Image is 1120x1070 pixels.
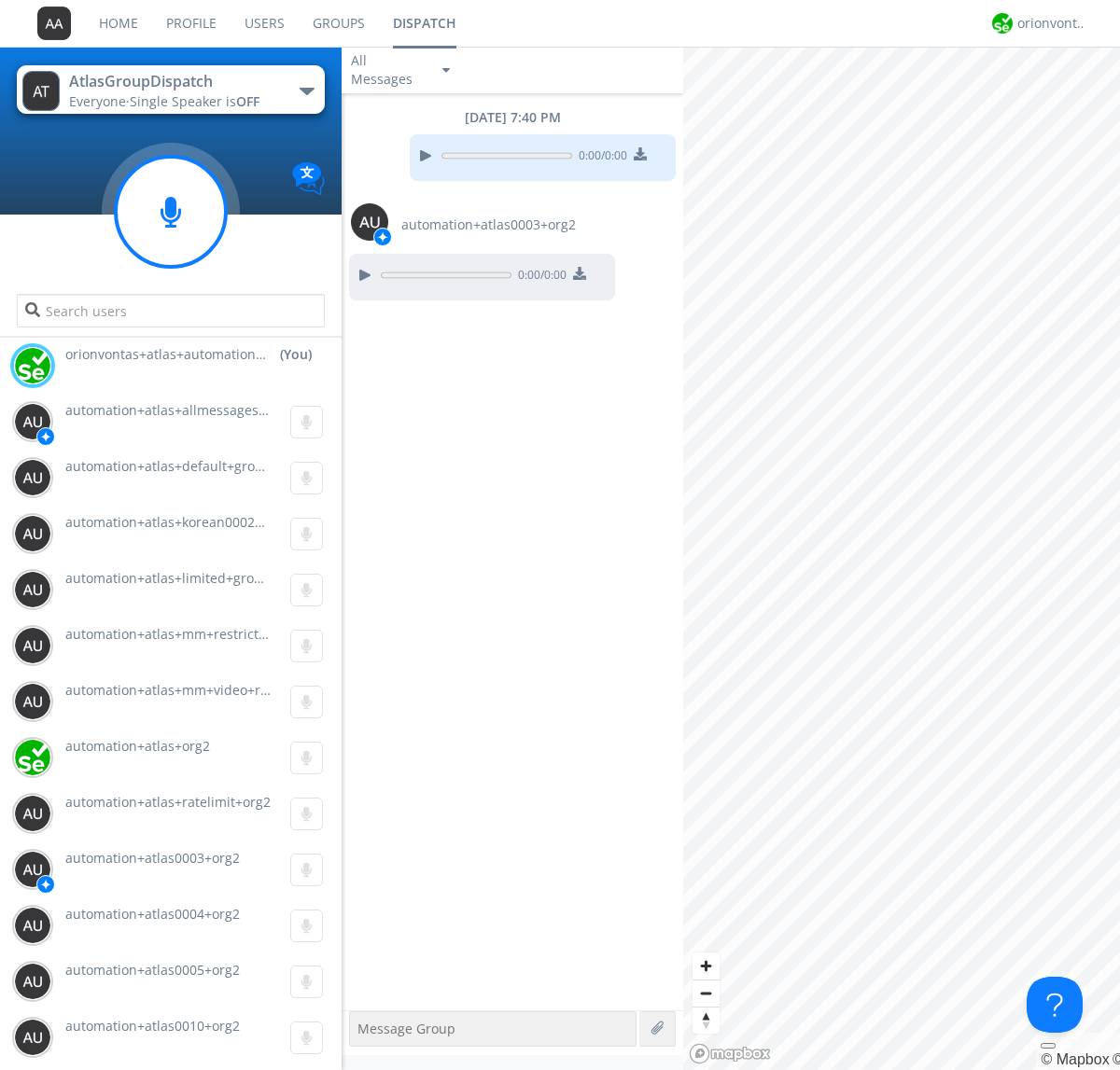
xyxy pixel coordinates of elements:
[17,65,324,114] button: AtlasGroupDispatchEveryone·Single Speaker isOFF
[69,92,279,111] div: Everyone ·
[693,980,720,1007] span: Zoom out
[14,795,51,832] img: 373638.png
[992,13,1013,34] img: 29d36aed6fa347d5a1537e7736e6aa13
[693,952,720,980] button: Zoom in
[65,681,351,699] span: automation+atlas+mm+video+restricted+org2
[14,571,51,608] img: 373638.png
[65,569,313,587] span: automation+atlas+limited+groups+org2
[14,963,51,1000] img: 373638.png
[14,459,51,496] img: 373638.png
[1027,977,1083,1033] iframe: Toggle Customer Support
[65,513,290,531] span: automation+atlas+korean0002+org2
[37,7,71,40] img: 373638.png
[572,147,627,168] span: 0:00 / 0:00
[130,92,259,110] span: Single Speaker is
[69,71,279,92] div: AtlasGroupDispatch
[511,267,567,287] span: 0:00 / 0:00
[14,907,51,944] img: 373638.png
[14,683,51,720] img: 373638.png
[14,627,51,664] img: 373638.png
[292,162,325,195] img: Translation enabled
[236,92,259,110] span: OFF
[693,980,720,1007] button: Zoom out
[14,403,51,440] img: 373638.png
[65,625,310,643] span: automation+atlas+mm+restricted+org2
[65,737,210,755] span: automation+atlas+org2
[14,515,51,552] img: 373638.png
[65,1017,240,1035] span: automation+atlas0010+org2
[342,108,683,127] div: [DATE] 7:40 PM
[14,1019,51,1056] img: 373638.png
[280,345,312,364] div: (You)
[65,849,240,867] span: automation+atlas0003+org2
[693,1007,720,1034] button: Reset bearing to north
[1017,14,1087,33] div: orionvontas+atlas+automation+org2
[65,961,240,979] span: automation+atlas0005+org2
[689,1043,771,1064] a: Mapbox logo
[65,793,271,811] span: automation+atlas+ratelimit+org2
[573,267,586,280] img: download media button
[17,294,324,327] input: Search users
[351,51,426,89] div: All Messages
[22,71,60,111] img: 373638.png
[65,905,240,923] span: automation+atlas0004+org2
[1041,1043,1056,1049] button: Toggle attribution
[1041,1051,1109,1067] a: Mapbox
[65,457,307,475] span: automation+atlas+default+group+org2
[401,215,576,234] span: automation+atlas0003+org2
[14,851,51,888] img: 373638.png
[14,347,51,384] img: 29d36aed6fa347d5a1537e7736e6aa13
[634,147,647,160] img: download media button
[14,739,51,776] img: 416df68e558d44378204aed28a8ce244
[65,345,271,364] span: orionvontas+atlas+automation+org2
[351,203,388,241] img: 373638.png
[65,401,328,419] span: automation+atlas+allmessages+org2+new
[442,68,450,73] img: caret-down-sm.svg
[693,1007,720,1034] span: Reset bearing to north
